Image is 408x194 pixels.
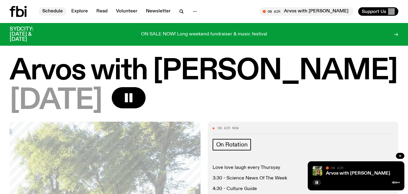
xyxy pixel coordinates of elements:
span: [DATE] [10,87,102,114]
p: 3:30 - Science News Of The Week [213,176,394,181]
a: On Rotation [213,139,251,150]
a: Newsletter [142,7,174,16]
button: Support Us [358,7,398,16]
p: ON SALE NOW! Long weekend fundraiser & music festival [141,32,267,37]
p: Love love laugh every Thursyay [213,165,394,171]
a: Read [93,7,111,16]
span: On Air [331,166,343,170]
button: On AirArvos with [PERSON_NAME] [260,7,353,16]
span: On Rotation [216,141,248,148]
h3: SYDCITY: [DATE] & [DATE] [10,27,48,42]
a: Arvos with [PERSON_NAME] [326,171,390,176]
span: On Air Now [217,127,239,130]
a: Volunteer [112,7,141,16]
h1: Arvos with [PERSON_NAME] [10,58,398,85]
img: Lizzie Bowles is sitting in a bright green field of grass, with dark sunglasses and a black top. ... [313,166,322,176]
span: Support Us [362,9,386,14]
a: Schedule [39,7,66,16]
a: Explore [68,7,92,16]
p: 4:30 - Culture Guide [213,186,394,192]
